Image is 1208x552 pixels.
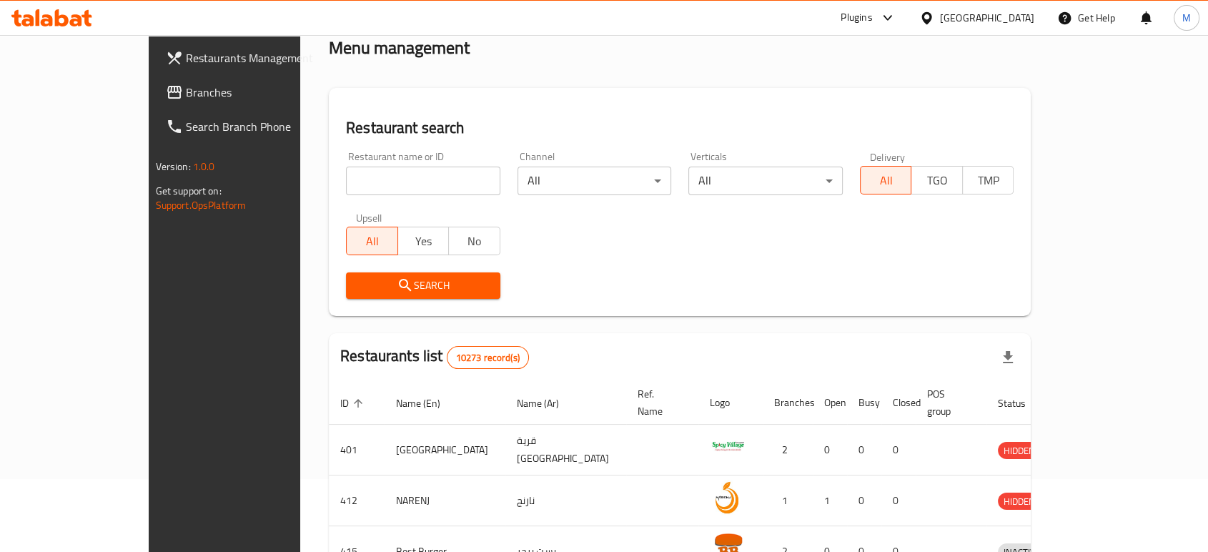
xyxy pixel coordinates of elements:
td: 0 [847,475,881,526]
button: All [346,227,398,255]
button: Search [346,272,500,299]
td: NARENJ [385,475,505,526]
h2: Restaurant search [346,117,1014,139]
span: HIDDEN [998,443,1041,459]
td: 412 [329,475,385,526]
span: TMP [969,170,1009,191]
span: No [455,231,495,252]
span: Name (En) [396,395,459,412]
button: TGO [911,166,963,194]
span: Branches [186,84,339,101]
span: M [1182,10,1191,26]
span: Search Branch Phone [186,118,339,135]
th: Logo [698,381,763,425]
td: 0 [881,425,916,475]
td: نارنج [505,475,626,526]
span: All [352,231,392,252]
div: [GEOGRAPHIC_DATA] [940,10,1034,26]
button: TMP [962,166,1014,194]
td: 1 [763,475,813,526]
td: 0 [847,425,881,475]
td: 401 [329,425,385,475]
button: All [860,166,912,194]
span: Ref. Name [638,385,681,420]
th: Open [813,381,847,425]
span: Get support on: [156,182,222,200]
input: Search for restaurant name or ID.. [346,167,500,195]
th: Branches [763,381,813,425]
td: 2 [763,425,813,475]
img: Spicy Village [710,429,746,465]
div: All [518,167,672,195]
th: Closed [881,381,916,425]
span: Version: [156,157,191,176]
button: Yes [397,227,450,255]
span: HIDDEN [998,493,1041,510]
td: قرية [GEOGRAPHIC_DATA] [505,425,626,475]
td: 1 [813,475,847,526]
td: 0 [813,425,847,475]
span: POS group [927,385,969,420]
label: Delivery [870,152,906,162]
h2: Menu management [329,36,470,59]
div: Total records count [447,346,529,369]
label: Upsell [356,212,382,222]
h2: Restaurants list [340,345,529,369]
button: No [448,227,500,255]
div: Plugins [841,9,872,26]
td: 0 [881,475,916,526]
span: ID [340,395,367,412]
div: All [688,167,843,195]
a: Support.OpsPlatform [156,196,247,215]
span: Restaurants Management [186,49,339,66]
a: Search Branch Phone [154,109,350,144]
span: Search [357,277,489,295]
span: Status [998,395,1044,412]
a: Restaurants Management [154,41,350,75]
div: Export file [991,340,1025,375]
span: TGO [917,170,957,191]
img: NARENJ [710,480,746,516]
a: Branches [154,75,350,109]
span: 1.0.0 [193,157,215,176]
th: Busy [847,381,881,425]
span: 10273 record(s) [447,351,528,365]
div: HIDDEN [998,493,1041,510]
td: [GEOGRAPHIC_DATA] [385,425,505,475]
span: Name (Ar) [517,395,578,412]
span: Yes [404,231,444,252]
span: All [866,170,906,191]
